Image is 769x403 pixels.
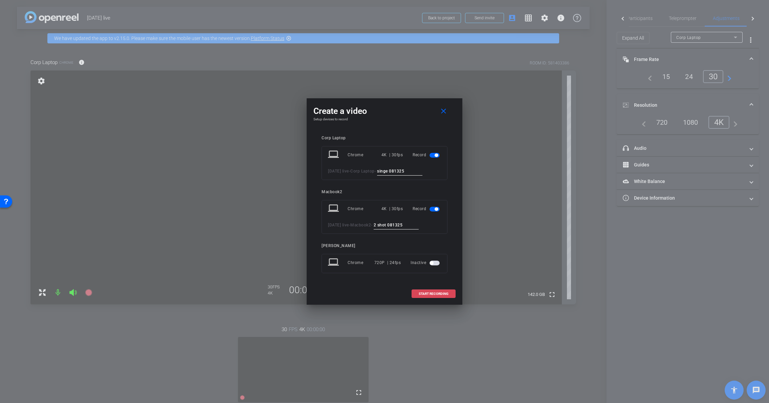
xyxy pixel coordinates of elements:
button: START RECORDING [412,289,456,298]
div: Create a video [313,105,456,117]
div: Chrome [348,149,381,161]
span: [DATE] live [328,169,349,174]
input: ENTER HERE [374,221,419,229]
div: 4K | 30fps [381,203,403,215]
span: Corp Laptop [350,169,375,174]
div: Inactive [411,257,441,269]
div: Macbook2 [322,189,447,195]
div: 4K | 30fps [381,149,403,161]
span: - [375,169,376,174]
div: Chrome [348,257,374,269]
div: [PERSON_NAME] [322,243,447,248]
div: Record [413,203,441,215]
div: Chrome [348,203,381,215]
mat-icon: close [439,107,448,116]
mat-icon: laptop [328,203,340,215]
span: START RECORDING [419,292,448,296]
mat-icon: laptop [328,257,340,269]
span: - [371,223,373,227]
span: - [349,223,351,227]
span: Macbook2 [350,223,371,227]
div: 720P | 24fps [374,257,401,269]
div: Corp Laptop [322,136,447,141]
div: Record [413,149,441,161]
mat-icon: laptop [328,149,340,161]
input: ENTER HERE [377,167,422,176]
h4: Setup devices to record [313,117,456,121]
span: [DATE] live [328,223,349,227]
span: - [349,169,351,174]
